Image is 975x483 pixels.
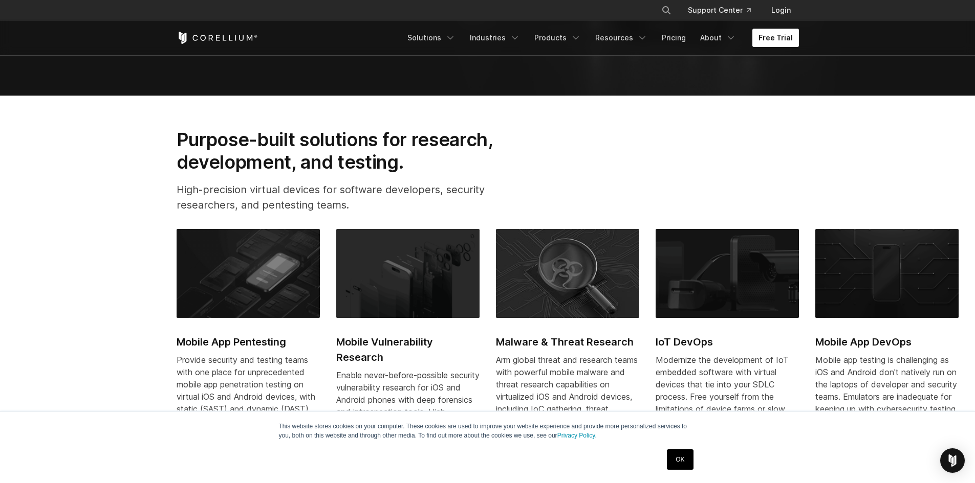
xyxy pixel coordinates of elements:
a: Privacy Policy. [557,432,597,439]
a: Mobile App Pentesting Mobile App Pentesting Provide security and testing teams with one place for... [177,229,320,464]
a: Solutions [401,29,462,47]
a: Support Center [680,1,759,19]
a: Industries [464,29,526,47]
img: Malware & Threat Research [496,229,639,318]
h2: Purpose-built solutions for research, development, and testing. [177,128,526,174]
a: Free Trial [752,29,799,47]
h2: Mobile App Pentesting [177,334,320,350]
a: Login [763,1,799,19]
img: Mobile App Pentesting [177,229,320,318]
div: Navigation Menu [649,1,799,19]
a: Corellium Home [177,32,258,44]
div: Navigation Menu [401,29,799,47]
h2: Mobile App DevOps [815,334,959,350]
img: IoT DevOps [656,229,799,318]
a: Malware & Threat Research Malware & Threat Research Arm global threat and research teams with pow... [496,229,639,440]
a: Pricing [656,29,692,47]
img: Mobile Vulnerability Research [336,229,480,318]
img: Mobile App DevOps [815,229,959,318]
h2: Mobile Vulnerability Research [336,334,480,365]
div: Provide security and testing teams with one place for unprecedented mobile app penetration testin... [177,354,320,452]
div: Enable never-before-possible security vulnerability research for iOS and Android phones with deep... [336,369,480,455]
div: Mobile app testing is challenging as iOS and Android don't natively run on the laptops of develop... [815,354,959,452]
h2: IoT DevOps [656,334,799,350]
div: Open Intercom Messenger [940,448,965,473]
p: This website stores cookies on your computer. These cookies are used to improve your website expe... [279,422,697,440]
a: IoT DevOps IoT DevOps Modernize the development of IoT embedded software with virtual devices tha... [656,229,799,464]
button: Search [657,1,676,19]
a: Products [528,29,587,47]
a: OK [667,449,693,470]
p: High-precision virtual devices for software developers, security researchers, and pentesting teams. [177,182,526,213]
a: Mobile Vulnerability Research Mobile Vulnerability Research Enable never-before-possible security... [336,229,480,467]
a: Resources [589,29,654,47]
div: Modernize the development of IoT embedded software with virtual devices that tie into your SDLC p... [656,354,799,452]
div: Arm global threat and research teams with powerful mobile malware and threat research capabilitie... [496,354,639,427]
a: About [694,29,742,47]
h2: Malware & Threat Research [496,334,639,350]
